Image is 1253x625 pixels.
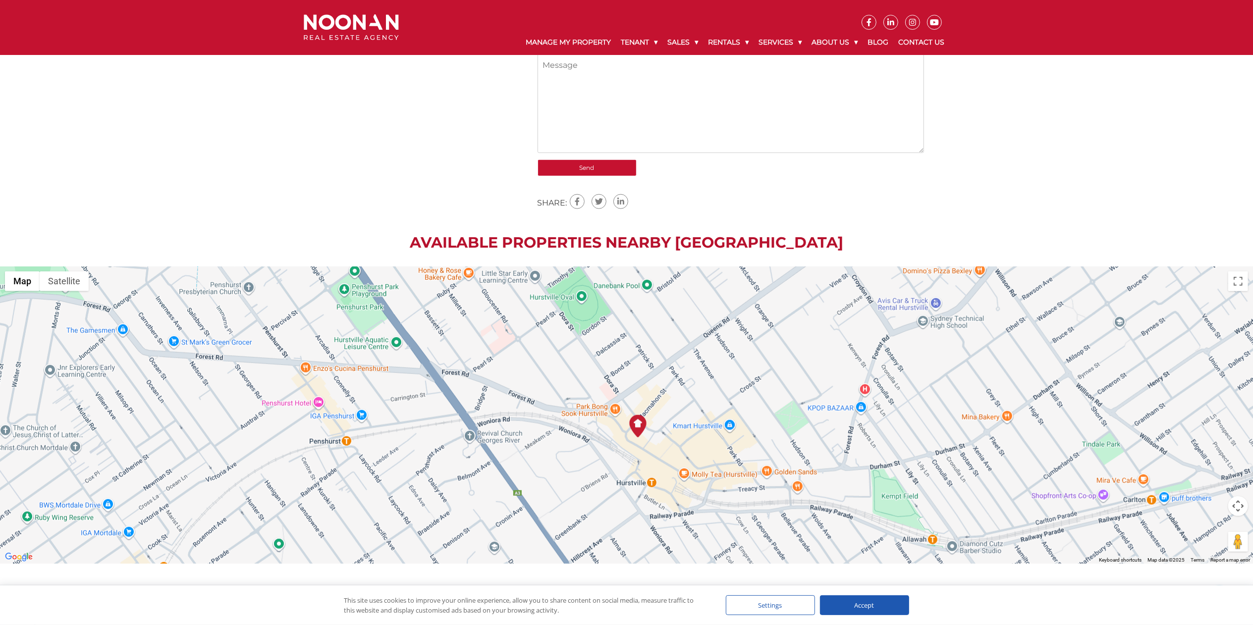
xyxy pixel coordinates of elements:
a: Manage My Property [521,30,616,55]
a: Report a map error [1210,557,1250,563]
button: Drag Pegman onto the map to open Street View [1228,532,1248,552]
button: Show street map [5,271,40,291]
img: Noonan Real Estate Agency [304,14,399,41]
a: Rentals [703,30,754,55]
div: Accept [820,595,909,615]
a: Sales [662,30,703,55]
a: Open this area in Google Maps (opens a new window) [2,551,35,564]
a: Services [754,30,807,55]
button: Toggle fullscreen view [1228,271,1248,291]
button: Keyboard shortcuts [1099,557,1142,564]
a: Terms (opens in new tab) [1191,557,1204,563]
input: Send [538,159,637,176]
button: Show satellite imagery [40,271,89,291]
span: Map data ©2025 [1147,557,1185,563]
a: About Us [807,30,863,55]
img: Google [2,551,35,564]
ul: SHARE: [538,194,631,209]
a: Contact Us [893,30,949,55]
div: Settings [726,595,815,615]
button: Map camera controls [1228,496,1248,516]
a: Tenant [616,30,662,55]
div: This site uses cookies to improve your online experience, allow you to share content on social me... [344,595,706,615]
a: Blog [863,30,893,55]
